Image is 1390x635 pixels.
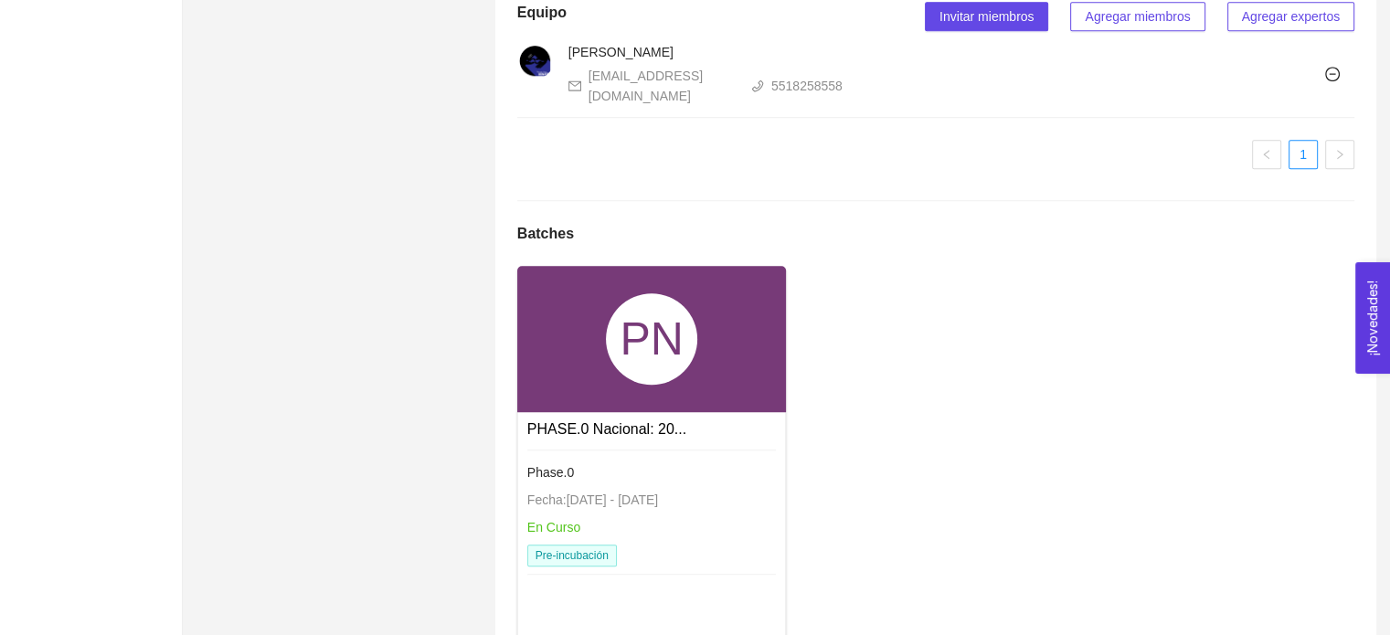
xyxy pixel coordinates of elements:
div: [EMAIL_ADDRESS][DOMAIN_NAME] [589,66,737,106]
h5: Equipo [517,2,567,24]
a: PHASE.0 Nacional: 20... [527,421,686,437]
span: En Curso [527,520,580,534]
span: left [1261,149,1272,160]
a: 1 [1289,141,1317,168]
span: Agregar miembros [1085,6,1190,26]
span: phone [751,79,764,92]
button: right [1325,140,1354,169]
li: Página anterior [1252,140,1281,169]
button: Open Feedback Widget [1355,262,1390,374]
img: 1747680177480-sentir%20logo%20sin%20fondo.png [517,42,554,79]
span: right [1334,149,1345,160]
div: PN [606,293,697,385]
span: Pre-incubación [527,545,617,566]
div: 5518258558 [771,76,843,96]
button: minus-circle [1318,59,1347,89]
span: Phase.0 [527,465,574,480]
span: mail [568,79,581,92]
span: Invitar miembros [939,6,1034,26]
span: [PERSON_NAME] [568,45,674,59]
button: Agregar miembros [1070,2,1204,31]
span: Fecha: [DATE] - [DATE] [527,492,658,507]
h5: Batches [517,223,574,245]
li: 1 [1289,140,1318,169]
span: Agregar expertos [1242,6,1340,26]
button: Invitar miembros [925,2,1048,31]
span: minus-circle [1319,67,1346,81]
button: left [1252,140,1281,169]
li: Página siguiente [1325,140,1354,169]
button: Agregar expertos [1227,2,1354,31]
